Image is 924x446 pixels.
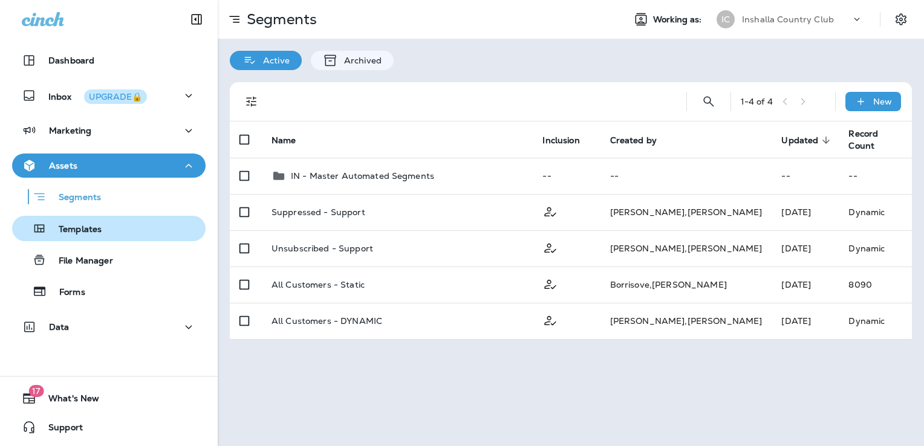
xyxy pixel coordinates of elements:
td: [DATE] [772,194,839,230]
p: Suppressed - Support [272,207,365,217]
td: [DATE] [772,230,839,267]
td: Dynamic [839,230,912,267]
span: Customer Only [542,242,558,253]
span: Updated [781,135,834,146]
span: Customer Only [542,278,558,289]
button: 17What's New [12,386,206,410]
td: [DATE] [772,267,839,303]
span: Name [272,135,312,146]
td: Dynamic [839,194,912,230]
div: 1 - 4 of 4 [741,97,773,106]
span: Customer Only [542,205,558,216]
td: [PERSON_NAME] , [PERSON_NAME] [600,194,772,230]
button: InboxUPGRADE🔒 [12,83,206,108]
td: -- [839,158,912,194]
button: Settings [890,8,912,30]
p: Templates [47,224,102,236]
td: [DATE] [772,303,839,339]
button: Filters [239,89,264,114]
p: File Manager [47,256,113,267]
button: Segments [12,184,206,210]
span: Working as: [653,15,704,25]
p: All Customers - Static [272,280,365,289]
p: Forms [47,287,85,299]
span: Customer Only [542,314,558,325]
p: Archived [338,56,382,65]
button: Forms [12,279,206,304]
p: Assets [49,161,77,170]
p: Marketing [49,126,91,135]
span: Name [272,135,296,146]
button: Assets [12,154,206,178]
p: All Customers - DYNAMIC [272,316,382,326]
span: Record Count [848,128,878,151]
p: Data [49,322,70,332]
span: Created by [610,135,657,146]
p: IN - Master Automated Segments [291,171,434,181]
span: Inclusion [542,135,579,146]
button: Search Segments [697,89,721,114]
p: Dashboard [48,56,94,65]
button: Support [12,415,206,439]
span: Updated [781,135,818,146]
td: Dynamic [839,303,912,339]
div: IC [717,10,735,28]
p: Inbox [48,89,147,102]
p: Active [257,56,290,65]
p: Segments [242,10,317,28]
span: Support [36,422,83,437]
span: Inclusion [542,135,595,146]
div: UPGRADE🔒 [89,92,142,101]
td: -- [533,158,600,194]
button: File Manager [12,247,206,273]
span: Created by [610,135,672,146]
button: Marketing [12,118,206,143]
td: Borrisove , [PERSON_NAME] [600,267,772,303]
span: What's New [36,393,99,408]
td: 8090 [839,267,912,303]
button: Dashboard [12,48,206,73]
p: Unsubscribed - Support [272,244,373,253]
td: -- [772,158,839,194]
span: 17 [28,385,44,397]
button: Templates [12,216,206,241]
p: New [873,97,892,106]
button: Data [12,315,206,339]
p: Inshalla Country Club [742,15,834,24]
p: Segments [47,192,101,204]
button: Collapse Sidebar [180,7,213,31]
td: [PERSON_NAME] , [PERSON_NAME] [600,303,772,339]
td: [PERSON_NAME] , [PERSON_NAME] [600,230,772,267]
button: UPGRADE🔒 [84,89,147,104]
td: -- [600,158,772,194]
